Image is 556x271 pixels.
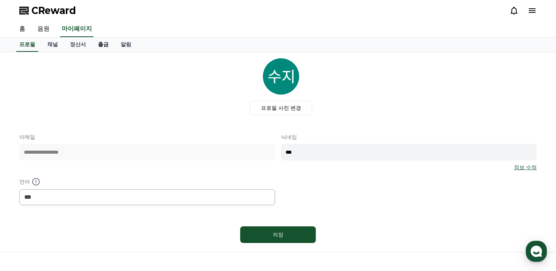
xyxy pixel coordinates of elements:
img: profile_image [263,58,299,95]
span: 설정 [117,220,126,226]
a: 알림 [115,37,137,52]
button: 저장 [240,226,316,243]
label: 프로필 사진 변경 [250,101,312,115]
a: 정산서 [64,37,92,52]
a: 정보 수정 [514,164,537,171]
span: 홈 [24,220,28,226]
p: 닉네임 [281,133,537,141]
a: 대화 [50,208,98,227]
a: CReward [19,5,76,17]
a: 홈 [13,21,31,37]
a: 마이페이지 [60,21,93,37]
a: 설정 [98,208,145,227]
p: 언어 [19,177,275,186]
a: 음원 [31,21,56,37]
a: 출금 [92,37,115,52]
a: 프로필 [16,37,38,52]
a: 채널 [41,37,64,52]
p: 이메일 [19,133,275,141]
a: 홈 [2,208,50,227]
span: CReward [31,5,76,17]
span: 대화 [69,220,78,226]
div: 저장 [255,231,301,238]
